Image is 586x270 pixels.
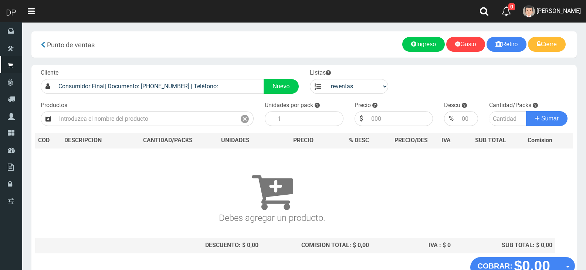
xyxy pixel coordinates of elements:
[75,137,102,144] span: CRIPCION
[441,137,451,144] span: IVA
[274,111,343,126] input: 1
[35,133,61,148] th: COD
[528,37,566,52] a: Cierre
[129,241,258,250] div: DESCUENTO: $ 0,00
[264,241,369,250] div: COMISION TOTAL: $ 0,00
[355,101,371,110] label: Precio
[458,111,478,126] input: 000
[536,7,581,14] span: [PERSON_NAME]
[265,101,313,110] label: Unidades por pack
[367,111,433,126] input: 000
[508,3,515,10] span: 0
[457,241,552,250] div: SUB TOTAL: $ 0,00
[264,79,298,94] a: Nuevo
[47,41,95,49] span: Punto de ventas
[355,111,367,126] div: $
[38,159,506,223] h3: Debes agregar un producto.
[489,111,527,126] input: Cantidad
[394,137,428,144] span: PRECIO/DES
[349,137,369,144] span: % DESC
[446,37,485,52] a: Gasto
[41,69,58,77] label: Cliente
[475,136,506,145] span: SUB TOTAL
[375,241,451,250] div: IVA : $ 0
[489,101,531,110] label: Cantidad/Packs
[523,5,535,17] img: User Image
[487,37,527,52] a: Retiro
[126,133,210,148] th: CANTIDAD/PACKS
[41,101,67,110] label: Productos
[444,101,460,110] label: Descu
[541,115,559,122] span: Sumar
[293,136,314,145] span: PRECIO
[526,111,568,126] button: Sumar
[210,133,261,148] th: UNIDADES
[61,133,126,148] th: DES
[444,111,458,126] div: %
[55,111,236,126] input: Introduzca el nombre del producto
[478,262,512,270] strong: COBRAR:
[402,37,445,52] a: Ingreso
[528,136,552,145] span: Comision
[310,69,331,77] label: Listas
[55,79,264,94] input: Consumidor Final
